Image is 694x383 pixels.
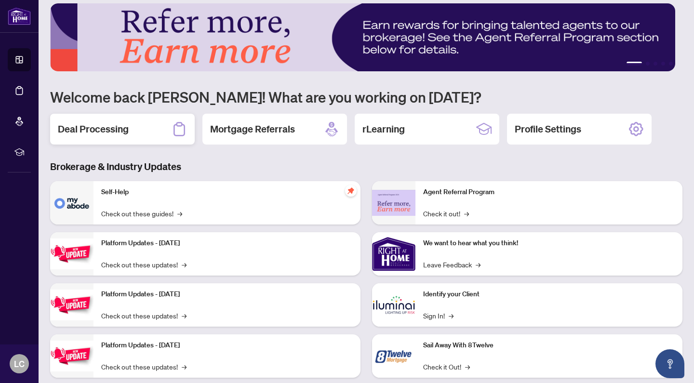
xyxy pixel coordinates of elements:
[646,62,650,66] button: 2
[423,289,675,300] p: Identify your Client
[14,357,25,370] span: LC
[50,238,93,269] img: Platform Updates - July 21, 2025
[465,361,470,372] span: →
[372,283,415,327] img: Identify your Client
[423,208,469,219] a: Check it out!→
[669,62,673,66] button: 5
[655,349,684,378] button: Open asap
[423,340,675,351] p: Sail Away With 8Twelve
[423,187,675,198] p: Agent Referral Program
[372,334,415,378] img: Sail Away With 8Twelve
[50,88,682,106] h1: Welcome back [PERSON_NAME]! What are you working on [DATE]?
[101,187,353,198] p: Self-Help
[101,289,353,300] p: Platform Updates - [DATE]
[101,310,187,321] a: Check out these updates!→
[58,122,129,136] h2: Deal Processing
[50,160,682,173] h3: Brokerage & Industry Updates
[661,62,665,66] button: 4
[423,238,675,249] p: We want to hear what you think!
[423,361,470,372] a: Check it Out!→
[345,185,357,197] span: pushpin
[372,190,415,216] img: Agent Referral Program
[8,7,31,25] img: logo
[423,310,454,321] a: Sign In!→
[362,122,405,136] h2: rLearning
[101,361,187,372] a: Check out these updates!→
[101,259,187,270] a: Check out these updates!→
[101,208,182,219] a: Check out these guides!→
[372,232,415,276] img: We want to hear what you think!
[476,259,480,270] span: →
[50,181,93,225] img: Self-Help
[182,361,187,372] span: →
[515,122,581,136] h2: Profile Settings
[50,290,93,320] img: Platform Updates - July 8, 2025
[464,208,469,219] span: →
[654,62,657,66] button: 3
[177,208,182,219] span: →
[182,259,187,270] span: →
[423,259,480,270] a: Leave Feedback→
[210,122,295,136] h2: Mortgage Referrals
[50,3,675,71] img: Slide 0
[101,238,353,249] p: Platform Updates - [DATE]
[449,310,454,321] span: →
[627,62,642,66] button: 1
[50,341,93,371] img: Platform Updates - June 23, 2025
[101,340,353,351] p: Platform Updates - [DATE]
[182,310,187,321] span: →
